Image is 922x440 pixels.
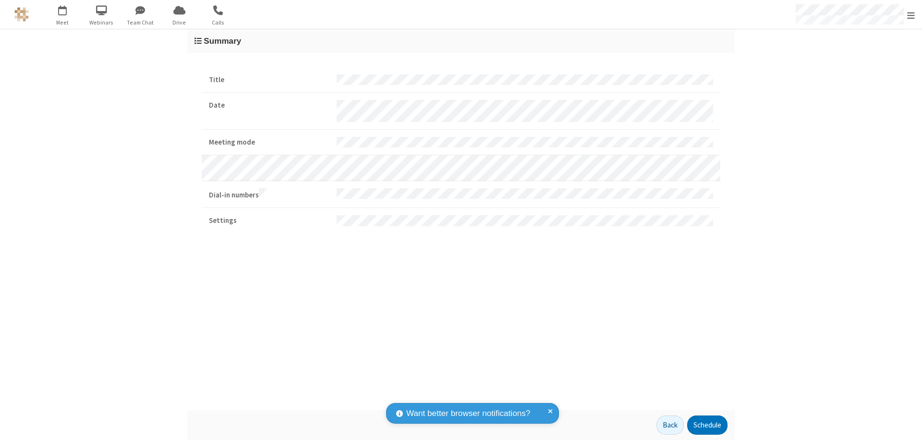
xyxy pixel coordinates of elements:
img: QA Selenium DO NOT DELETE OR CHANGE [14,7,29,22]
span: Summary [204,36,241,46]
strong: Dial-in numbers [209,188,329,201]
span: Calls [200,18,236,27]
span: Meet [45,18,81,27]
strong: Settings [209,215,329,226]
button: Back [656,416,684,435]
strong: Date [209,100,329,111]
span: Webinars [84,18,120,27]
button: Schedule [687,416,728,435]
span: Team Chat [122,18,158,27]
strong: Meeting mode [209,137,329,148]
span: Drive [161,18,197,27]
strong: Title [209,74,329,86]
span: Want better browser notifications? [406,407,530,420]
